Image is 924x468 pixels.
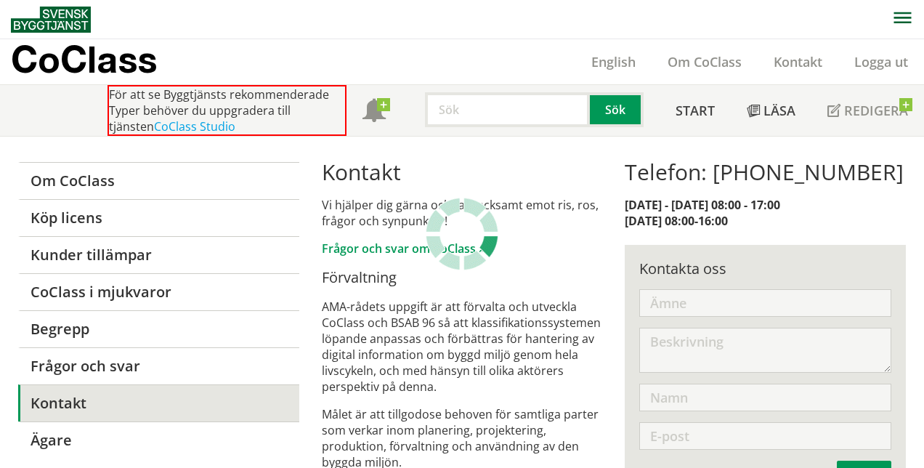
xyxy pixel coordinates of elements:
[639,422,891,450] input: E-post
[11,51,157,68] p: CoClass
[11,39,188,84] a: CoClass
[731,85,811,136] a: Läsa
[154,118,235,134] a: CoClass Studio
[18,347,299,384] a: Frågor och svar
[108,85,346,136] div: För att se Byggtjänsts rekommenderade Typer behöver du uppgradera till tjänsten
[426,198,498,270] img: Laddar
[676,102,715,119] span: Start
[763,102,795,119] span: Läsa
[590,92,644,127] button: Sök
[322,197,603,229] p: Vi hjälper dig gärna och tar tacksamt emot ris, ros, frågor och synpunkter!
[625,159,906,185] h1: Telefon: [PHONE_NUMBER]
[639,259,891,278] div: Kontakta oss
[18,310,299,347] a: Begrepp
[362,100,386,124] span: Notifikationer
[18,236,299,273] a: Kunder tillämpar
[18,384,299,421] a: Kontakt
[322,241,485,257] a: Frågor och svar om CoClass »
[322,268,603,287] h4: Förvaltning
[11,7,91,33] img: Svensk Byggtjänst
[639,289,891,317] input: Ämne
[575,53,652,70] a: English
[322,159,603,185] h1: Kontakt
[660,85,731,136] a: Start
[425,92,590,127] input: Sök
[838,53,924,70] a: Logga ut
[18,162,299,199] a: Om CoClass
[18,273,299,310] a: CoClass i mjukvaror
[322,299,603,395] p: AMA-rådets uppgift är att förvalta och utveckla CoClass och BSAB 96 så att klassifikationssysteme...
[811,85,924,136] a: Redigera
[18,421,299,459] a: Ägare
[758,53,838,70] a: Kontakt
[844,102,908,119] span: Redigera
[18,199,299,236] a: Köp licens
[625,197,780,229] strong: [DATE] - [DATE] 08:00 - 17:00 [DATE] 08:00-16:00
[652,53,758,70] a: Om CoClass
[639,384,891,411] input: Namn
